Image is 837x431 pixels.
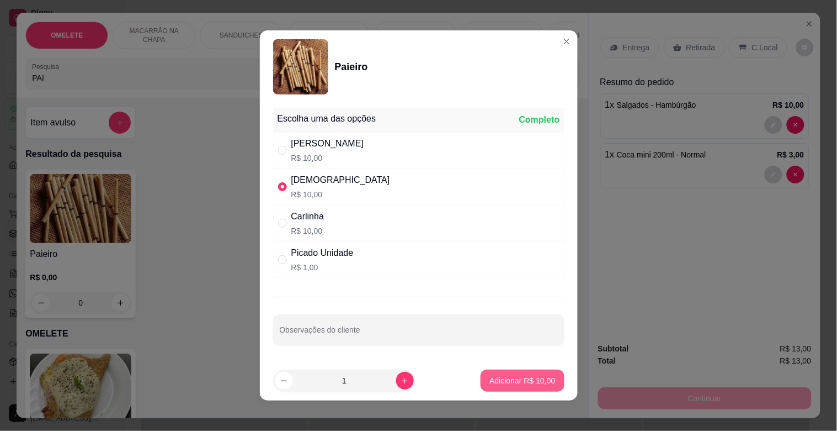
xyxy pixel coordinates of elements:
[291,210,324,223] div: Carlinha
[481,370,564,392] button: Adicionar R$ 10,00
[519,113,560,127] div: Completo
[280,329,558,340] input: Observações do cliente
[275,372,293,390] button: decrease-product-quantity
[273,39,328,94] img: product-image
[278,112,376,125] div: Escolha uma das opções
[396,372,414,390] button: increase-product-quantity
[335,59,368,75] div: Paieiro
[291,174,390,187] div: [DEMOGRAPHIC_DATA]
[558,33,575,50] button: Close
[489,375,555,386] p: Adicionar R$ 10,00
[291,246,354,260] div: Picado Unidade
[291,225,324,236] p: R$ 10,00
[291,189,390,200] p: R$ 10,00
[291,153,364,164] p: R$ 10,00
[291,262,354,273] p: R$ 1,00
[291,137,364,150] div: [PERSON_NAME]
